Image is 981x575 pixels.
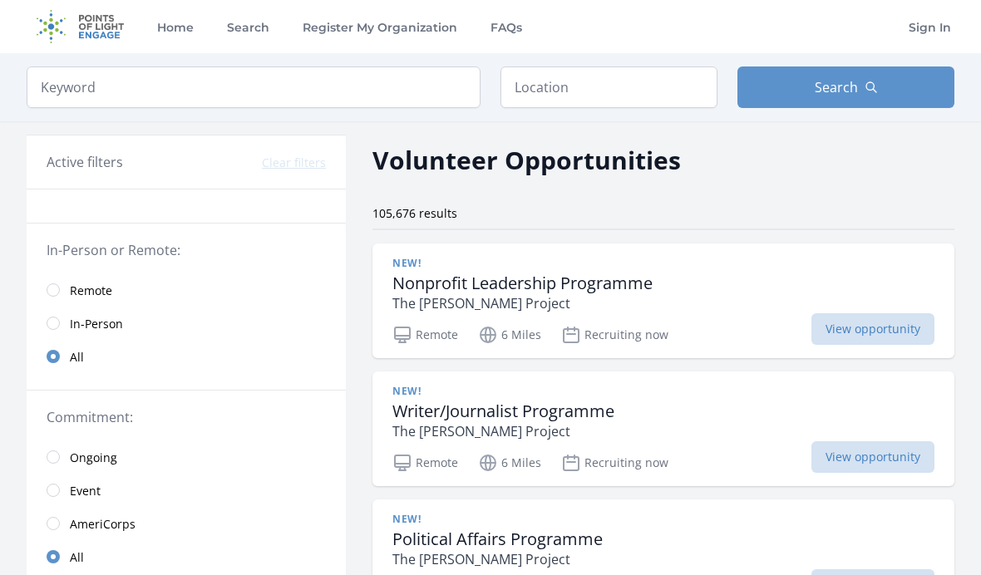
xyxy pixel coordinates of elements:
p: The [PERSON_NAME] Project [392,293,653,313]
a: Remote [27,273,346,307]
button: Clear filters [262,155,326,171]
a: New! Writer/Journalist Programme The [PERSON_NAME] Project Remote 6 Miles Recruiting now View opp... [372,371,954,486]
span: All [70,549,84,566]
a: Ongoing [27,440,346,474]
legend: Commitment: [47,407,326,427]
a: In-Person [27,307,346,340]
span: All [70,349,84,366]
span: AmeriCorps [70,516,136,533]
a: AmeriCorps [27,507,346,540]
span: View opportunity [811,441,934,473]
p: Recruiting now [561,453,668,473]
p: The [PERSON_NAME] Project [392,549,603,569]
span: Ongoing [70,450,117,466]
h3: Political Affairs Programme [392,529,603,549]
a: Event [27,474,346,507]
h2: Volunteer Opportunities [372,141,681,179]
span: New! [392,513,421,526]
p: Remote [392,453,458,473]
p: Recruiting now [561,325,668,345]
span: 105,676 results [372,205,457,221]
h3: Writer/Journalist Programme [392,401,614,421]
button: Search [737,66,954,108]
a: All [27,340,346,373]
span: View opportunity [811,313,934,345]
legend: In-Person or Remote: [47,240,326,260]
span: New! [392,385,421,398]
a: All [27,540,346,573]
p: 6 Miles [478,325,541,345]
span: Search [815,77,858,97]
p: The [PERSON_NAME] Project [392,421,614,441]
input: Keyword [27,66,481,108]
h3: Nonprofit Leadership Programme [392,273,653,293]
span: Event [70,483,101,499]
p: Remote [392,325,458,345]
p: 6 Miles [478,453,541,473]
span: New! [392,257,421,270]
a: New! Nonprofit Leadership Programme The [PERSON_NAME] Project Remote 6 Miles Recruiting now View ... [372,243,954,358]
h3: Active filters [47,152,123,172]
input: Location [500,66,717,108]
span: In-Person [70,316,123,332]
span: Remote [70,283,112,299]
